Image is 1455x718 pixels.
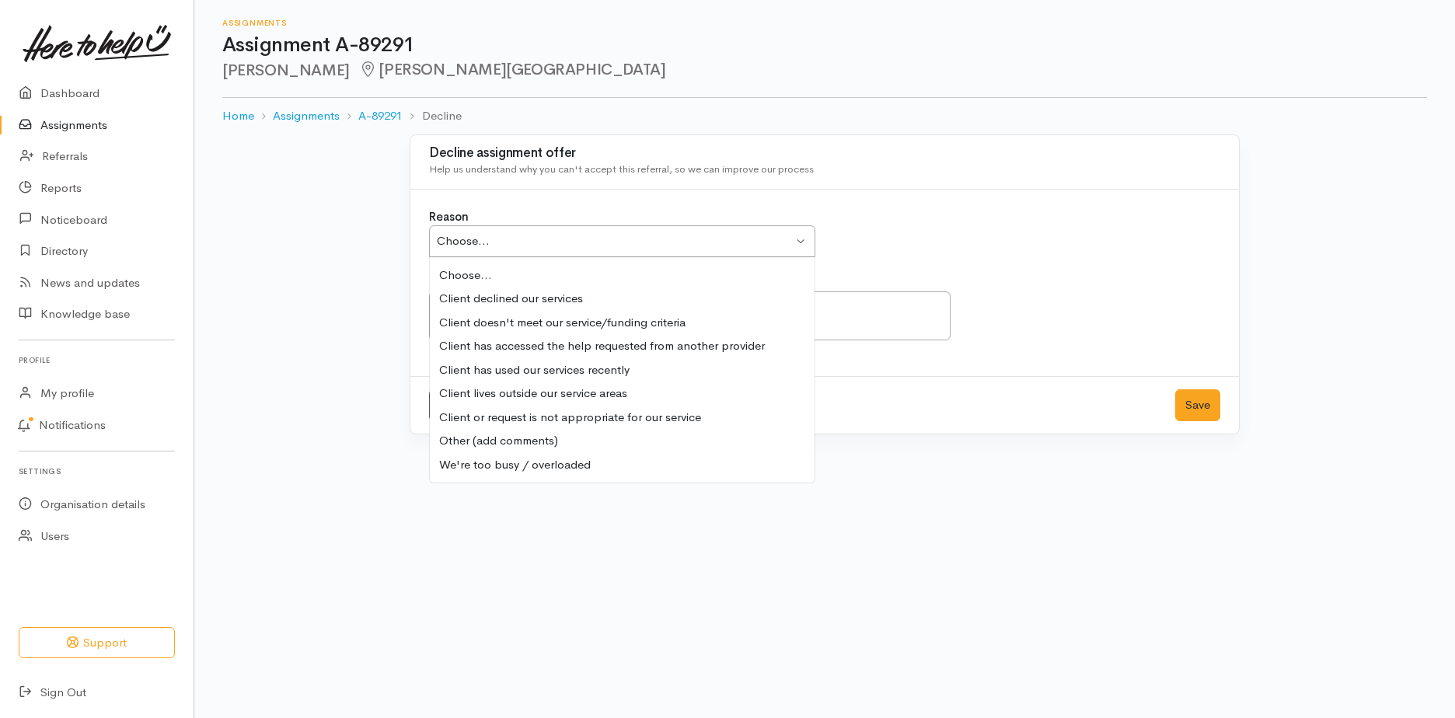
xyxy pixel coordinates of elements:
nav: breadcrumb [222,98,1427,134]
div: We're too busy / overloaded [430,453,815,477]
span: Help us understand why you can't accept this referral, so we can improve our process [429,162,814,176]
h6: Settings [19,461,175,482]
div: Other (add comments) [430,429,815,453]
span: [PERSON_NAME][GEOGRAPHIC_DATA] [359,60,666,79]
div: Choose... [437,232,793,250]
div: Client has accessed the help requested from another provider [430,334,815,358]
a: A-89291 [358,107,403,125]
div: Client or request is not appropriate for our service [430,406,815,430]
h6: Profile [19,350,175,371]
a: Home [222,107,254,125]
button: Save [1175,389,1220,421]
h3: Decline assignment offer [429,146,1220,161]
h2: [PERSON_NAME] [222,61,1427,79]
h6: Assignments [222,19,1427,27]
h1: Assignment A-89291 [222,34,1427,57]
li: Decline [403,107,461,125]
div: Client doesn't meet our service/funding criteria [430,311,815,335]
button: Support [19,627,175,659]
label: Reason [429,208,469,226]
div: Choose... [430,263,815,288]
div: Client declined our services [430,287,815,311]
div: Client has used our services recently [430,358,815,382]
div: Client lives outside our service areas [430,382,815,406]
a: Assignments [273,107,340,125]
